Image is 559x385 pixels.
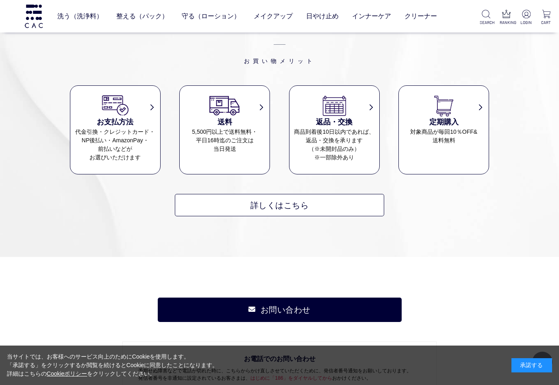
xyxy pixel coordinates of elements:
a: クリーナー [405,5,437,27]
dd: 商品到着後10日以内であれば、 返品・交換を承ります （※未開封品のみ） ※一部除外あり [289,128,379,162]
a: メイクアップ [254,5,293,27]
a: 返品・交換 商品到着後10日以内であれば、返品・交換を承ります（※未開封品のみ）※一部除外あり [289,94,379,162]
a: 守る（ローション） [182,5,240,27]
dd: 5,500円以上で送料無料・ 平日16時迄のご注文は 当日発送 [180,128,270,153]
p: CART [540,20,552,26]
h3: お支払方法 [70,117,160,128]
a: 洗う（洗浄料） [57,5,103,27]
p: RANKING [500,20,512,26]
a: CART [540,10,552,26]
a: 送料 5,500円以上で送料無料・平日16時迄のご注文は当日発送 [180,94,270,153]
a: Cookieポリシー [47,370,87,377]
img: logo [24,4,44,28]
p: SEARCH [480,20,492,26]
span: お買い物メリット [70,33,489,65]
a: 定期購入 対象商品が毎回10％OFF&送料無料 [399,94,489,145]
dd: 対象商品が毎回10％OFF& 送料無料 [399,128,489,145]
dd: 代金引換・クレジットカード・ NP後払い・AmazonPay・ 前払いなどが お選びいただけます [70,128,160,162]
a: 日やけ止め [306,5,339,27]
p: LOGIN [520,20,532,26]
a: 整える（パック） [116,5,168,27]
a: お支払方法 代金引換・クレジットカード・NP後払い・AmazonPay・前払いなどがお選びいただけます [70,94,160,162]
a: インナーケア [352,5,391,27]
a: LOGIN [520,10,532,26]
h3: 返品・交換 [289,117,379,128]
h3: 送料 [180,117,270,128]
a: SEARCH [480,10,492,26]
a: RANKING [500,10,512,26]
h3: 定期購入 [399,117,489,128]
div: 承諾する [511,358,552,372]
a: 詳しくはこちら [175,194,385,216]
div: 当サイトでは、お客様へのサービス向上のためにCookieを使用します。 「承諾する」をクリックするか閲覧を続けるとCookieに同意したことになります。 詳細はこちらの をクリックしてください。 [7,352,218,378]
a: お問い合わせ [158,298,402,322]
